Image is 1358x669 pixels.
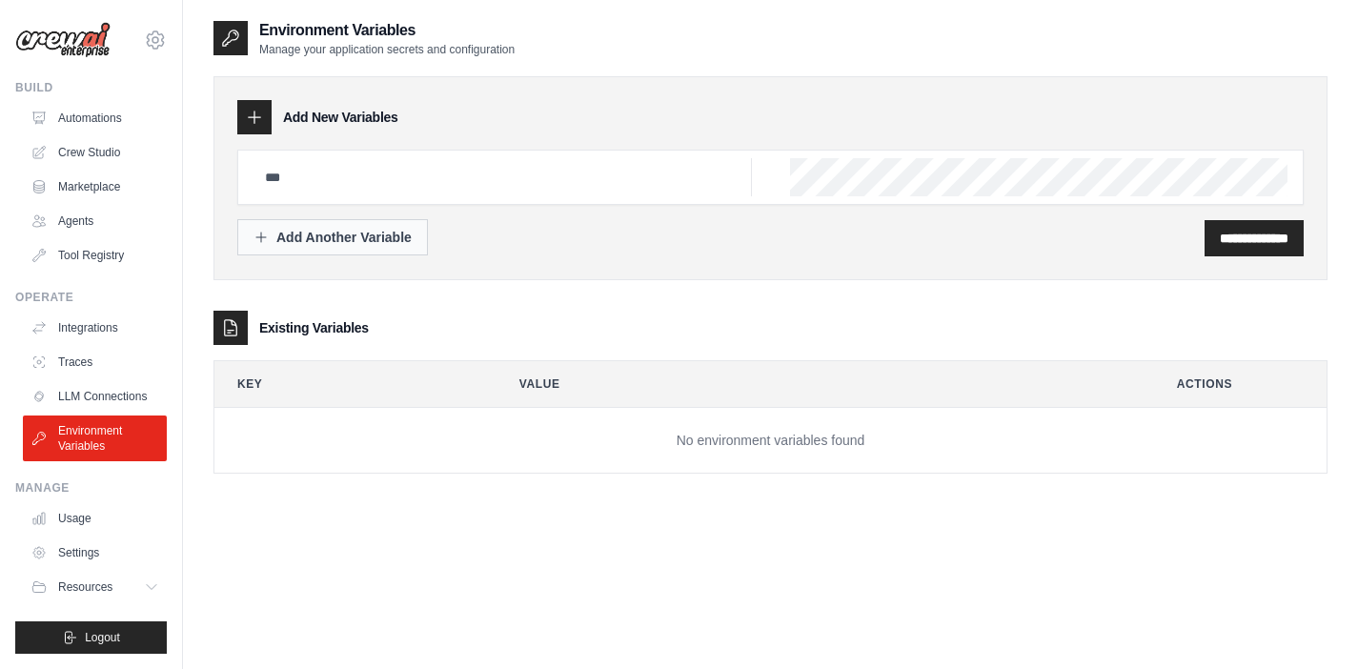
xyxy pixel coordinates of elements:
[1154,361,1327,407] th: Actions
[259,42,515,57] p: Manage your application secrets and configuration
[497,361,1139,407] th: Value
[237,219,428,255] button: Add Another Variable
[23,137,167,168] a: Crew Studio
[259,19,515,42] h2: Environment Variables
[259,318,369,337] h3: Existing Variables
[214,361,481,407] th: Key
[283,108,398,127] h3: Add New Variables
[23,416,167,461] a: Environment Variables
[23,503,167,534] a: Usage
[23,172,167,202] a: Marketplace
[23,103,167,133] a: Automations
[23,347,167,377] a: Traces
[23,313,167,343] a: Integrations
[23,206,167,236] a: Agents
[15,80,167,95] div: Build
[23,381,167,412] a: LLM Connections
[253,228,412,247] div: Add Another Variable
[23,572,167,602] button: Resources
[23,240,167,271] a: Tool Registry
[23,537,167,568] a: Settings
[58,579,112,595] span: Resources
[15,290,167,305] div: Operate
[15,22,111,58] img: Logo
[15,480,167,496] div: Manage
[15,621,167,654] button: Logout
[85,630,120,645] span: Logout
[214,408,1327,474] td: No environment variables found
